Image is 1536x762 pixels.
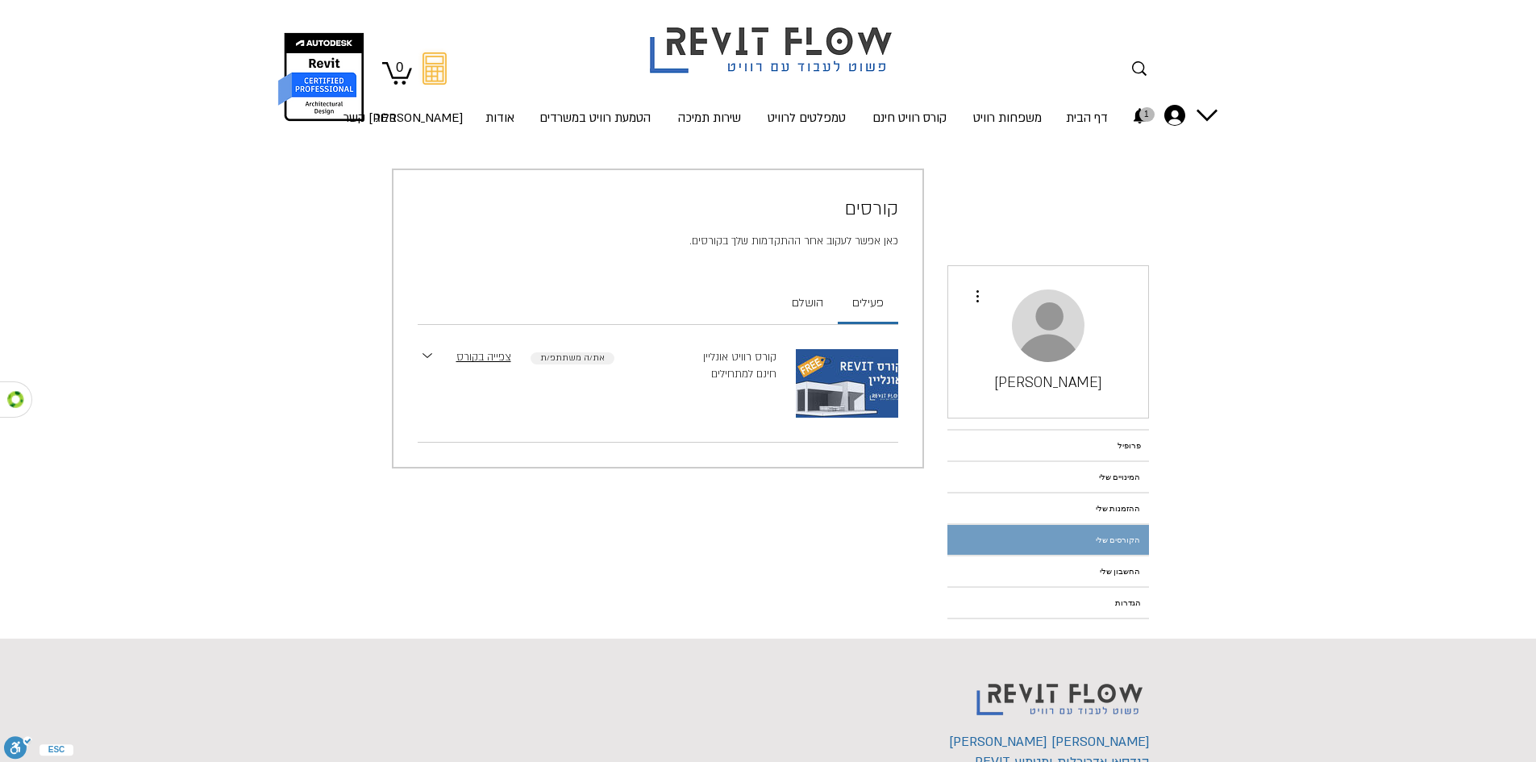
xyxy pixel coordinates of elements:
[796,349,898,418] img: קורס רוויט אונליין חינם free revit course
[423,52,447,85] svg: מחשבון מעבר מאוטוקאד לרוויט
[967,95,1048,140] p: משפחות רוויט
[364,94,408,127] a: בלוג
[1131,107,1148,124] a: 1 התראות
[526,94,665,127] a: הטמעת רוויט במשרדים
[961,94,1055,127] a: משפחות רוויט
[947,493,1149,523] a: ההזמנות שלי
[337,95,469,140] p: [PERSON_NAME] קשר
[672,95,747,140] p: שירות תמיכה
[947,588,1149,618] a: הגדרות
[947,431,1149,460] a: פרופיל
[947,556,1149,586] a: החשבון שלי
[965,659,1157,727] img: Revit flow logo פשוט לעבוד עם רוויט
[277,32,366,122] img: autodesk certified professional in revit for architectural design יונתן אלדד
[852,294,884,313] span: פעילים
[418,194,898,223] h2: קורסים
[947,462,1149,492] a: המינויים שלי
[396,60,403,75] text: 0
[418,233,898,250] p: כאן אפשר לעקוב אחר ההתקדמות שלך בקורסים.
[866,95,953,140] p: קורס רוויט חינם
[1012,289,1084,362] div: הוספת תמונת פרופיל
[947,265,1149,418] section: ראש עמוד הפרופיל, תמר גוטפריד
[947,525,1149,555] a: הקורסים שלי
[972,372,1125,394] h1: [PERSON_NAME]
[755,94,859,127] a: טמפלטים לרוויט
[665,94,755,127] a: שירות תמיכה
[418,349,437,364] button: Expand section
[947,429,1149,619] nav: Site
[761,95,852,140] p: טמפלטים לרוויט
[540,352,605,364] span: את/ה משתתפ/ת
[408,94,474,127] a: [PERSON_NAME] קשר
[688,349,776,383] h3: קורס רוויט אונליין חינם למתחילים
[382,60,412,85] a: עגלה עם 0 פריטים
[634,2,913,77] img: Revit flow logo פשוט לעבוד עם רוויט
[792,294,823,313] span: הושלם
[859,94,961,127] a: קורס רוויט חינם
[368,95,403,140] p: בלוג
[479,95,521,140] p: אודות
[1059,95,1114,140] p: דף הבית
[474,94,526,127] a: אודות
[1159,100,1193,131] div: החשבון של תמר גוטפריד
[355,94,1120,127] nav: אתר
[456,349,511,366] a: צפייה בקורס: "קורס רוויט אונליין חינם למתחילים"
[533,95,657,140] p: הטמעת רוויט במשרדים
[1055,94,1120,127] a: דף הבית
